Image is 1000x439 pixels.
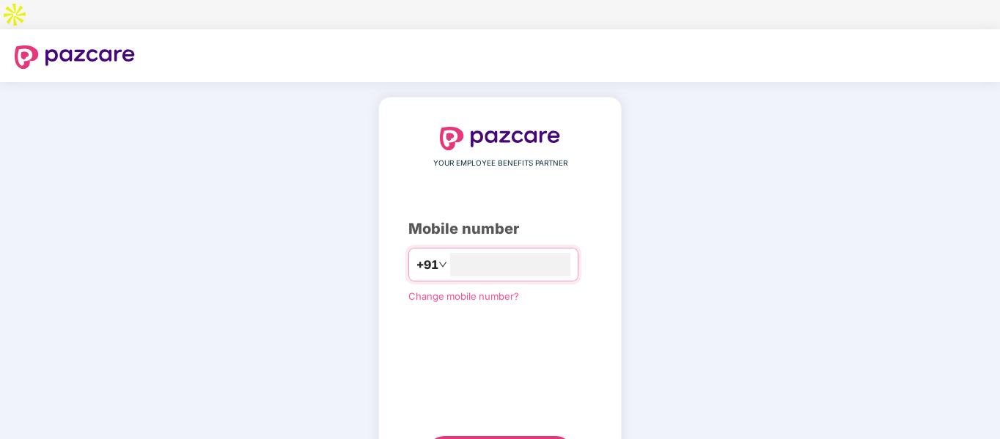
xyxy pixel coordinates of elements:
[408,290,519,302] a: Change mobile number?
[438,260,447,269] span: down
[408,218,592,240] div: Mobile number
[433,158,567,169] span: YOUR EMPLOYEE BENEFITS PARTNER
[440,127,560,150] img: logo
[15,45,135,69] img: logo
[416,256,438,274] span: +91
